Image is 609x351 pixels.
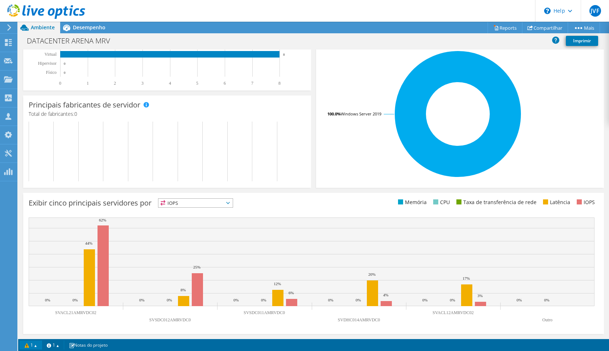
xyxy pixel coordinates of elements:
text: 0% [72,298,78,302]
text: SVSDC012AMRVDC0 [149,317,191,322]
text: 12% [274,282,281,286]
text: 4% [383,293,389,297]
a: 1 [42,341,64,350]
a: Reports [488,22,522,33]
h4: Total de fabricantes: [29,110,306,118]
text: 44% [85,241,92,245]
text: SVDHC014AMRVDC0 [338,317,380,322]
text: Virtual [45,52,57,57]
text: 6 [224,81,226,86]
li: Taxa de transferência de rede [455,198,536,206]
text: Outro [542,317,552,322]
text: 25% [193,265,200,269]
text: 0 [64,71,66,75]
text: 3 [141,81,144,86]
span: Ambiente [31,24,55,31]
text: Hipervisor [38,61,57,66]
text: 7 [251,81,253,86]
text: 62% [99,218,106,222]
text: 6% [289,291,294,295]
text: 4 [169,81,171,86]
span: IOPS [158,199,233,207]
span: 0 [74,110,77,117]
a: Compartilhar [522,22,568,33]
text: 0 [64,62,66,65]
text: SVSDC011AMRVDC0 [244,310,285,315]
text: 17% [463,276,470,280]
text: 2 [114,81,116,86]
text: 0% [45,298,50,302]
svg: \n [544,8,551,14]
text: 5 [196,81,198,86]
text: SVACL21AMRVDC02 [55,310,96,315]
text: 0% [517,298,522,302]
li: Latência [541,198,570,206]
tspan: Físico [46,70,57,75]
li: CPU [431,198,450,206]
text: 0% [233,298,239,302]
h1: DATACENTER ARENA MRV [24,37,121,45]
a: Imprimir [566,36,598,46]
a: Notas do projeto [64,341,113,350]
text: 3% [477,293,483,298]
text: SVACL12AMRVDC02 [432,310,474,315]
text: 0% [356,298,361,302]
h3: Principais fabricantes de servidor [29,101,140,109]
span: JVF [589,5,601,17]
text: 0% [328,298,333,302]
a: 1 [20,341,42,350]
text: 0% [167,298,172,302]
text: 20% [368,272,376,276]
text: 8% [181,288,186,292]
li: Memória [396,198,427,206]
a: Mais [568,22,600,33]
text: 0 [59,81,61,86]
text: 1 [87,81,89,86]
text: 8 [283,53,285,56]
tspan: 100.0% [327,111,341,117]
text: 8 [278,81,281,86]
tspan: Windows Server 2019 [341,111,381,117]
span: Desempenho [73,24,105,31]
text: 0% [544,298,550,302]
text: 0% [261,298,266,302]
text: 0% [422,298,428,302]
text: 0% [139,298,145,302]
text: 0% [450,298,455,302]
li: IOPS [575,198,595,206]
